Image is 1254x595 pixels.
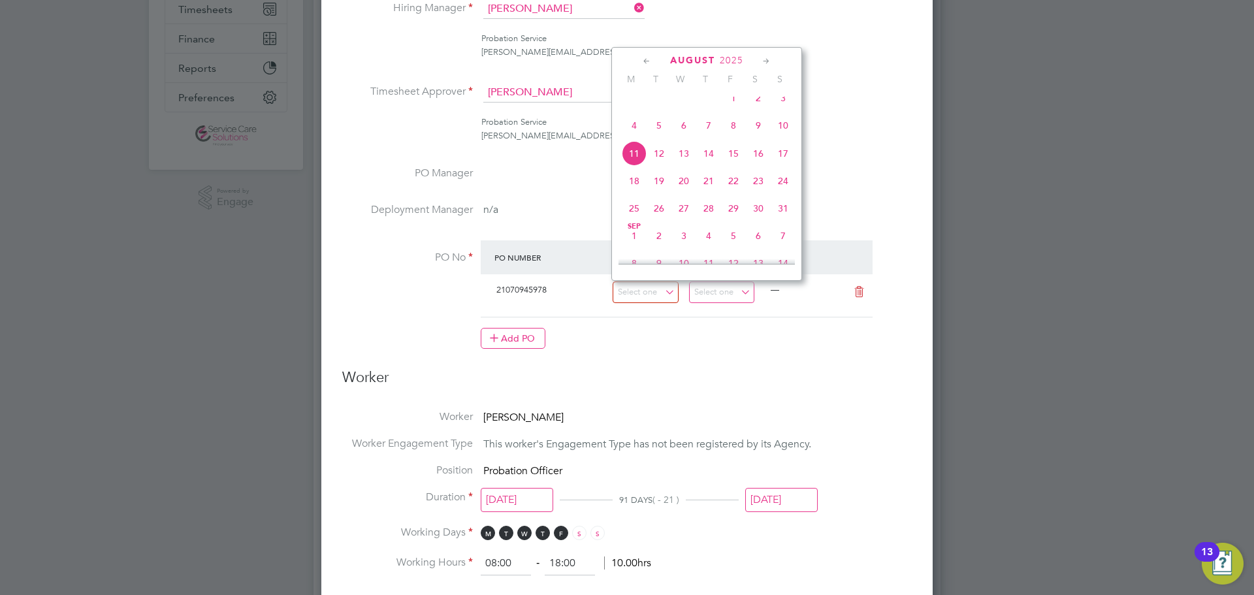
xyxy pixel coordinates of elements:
label: Working Hours [342,556,473,570]
span: M [619,73,643,85]
span: 3 [671,223,696,248]
span: 26 [647,196,671,221]
span: T [693,73,718,85]
input: 08:00 [481,552,531,575]
span: This worker's Engagement Type has not been registered by its Agency. [483,438,811,451]
span: August [670,55,715,66]
span: 91 DAYS [619,494,652,506]
span: 11 [622,141,647,166]
span: 27 [671,196,696,221]
span: 7 [771,223,796,248]
label: Timesheet Approver [342,85,473,99]
input: Select one [481,488,553,512]
span: 8 [622,251,647,276]
button: Add PO [481,328,545,349]
div: 13 [1201,552,1213,569]
span: S [743,73,767,85]
div: Expiry [765,246,842,269]
input: Select one [745,488,818,512]
label: Hiring Manager [342,1,473,15]
span: 13 [671,141,696,166]
span: ‐ [534,556,542,570]
span: 24 [771,169,796,193]
span: 12 [647,141,671,166]
span: 14 [696,141,721,166]
h3: Worker [342,368,912,398]
span: Probation Service [481,116,547,127]
label: PO Manager [342,167,473,180]
div: [PERSON_NAME][EMAIL_ADDRESS][PERSON_NAME][DOMAIN_NAME] [481,46,912,59]
span: 21070945978 [496,284,547,295]
span: 20 [671,169,696,193]
input: Select one [613,281,679,303]
span: M [481,526,495,540]
span: [PERSON_NAME][EMAIL_ADDRESS][PERSON_NAME][DOMAIN_NAME] [481,130,758,141]
span: 31 [771,196,796,221]
span: 8 [721,113,746,138]
span: 1 [622,223,647,248]
span: 6 [671,113,696,138]
span: n/a [483,203,498,216]
span: 9 [746,113,771,138]
label: Working Days [342,526,473,539]
span: 5 [721,223,746,248]
span: S [767,73,792,85]
label: PO No [342,251,473,265]
span: S [572,526,587,540]
span: 22 [721,169,746,193]
span: 2025 [720,55,743,66]
span: 30 [746,196,771,221]
span: 14 [771,251,796,276]
span: 4 [696,223,721,248]
input: Search for... [483,83,645,103]
span: 29 [721,196,746,221]
span: T [499,526,513,540]
span: ( - 21 ) [652,494,679,506]
div: PO Number [491,246,613,269]
span: 15 [721,141,746,166]
span: W [668,73,693,85]
span: 17 [771,141,796,166]
input: 17:00 [545,552,595,575]
span: 10 [671,251,696,276]
span: Probation Officer [483,464,562,477]
span: Sep [622,223,647,230]
span: F [718,73,743,85]
span: S [590,526,605,540]
span: 21 [696,169,721,193]
span: 23 [746,169,771,193]
span: 9 [647,251,671,276]
span: 3 [771,86,796,110]
span: 7 [696,113,721,138]
span: — [771,284,779,295]
span: 18 [622,169,647,193]
span: 19 [647,169,671,193]
label: Duration [342,490,473,504]
span: W [517,526,532,540]
label: Position [342,464,473,477]
span: 10.00hrs [604,556,651,570]
label: Deployment Manager [342,203,473,217]
label: Worker [342,410,473,424]
span: 2 [647,223,671,248]
span: 4 [622,113,647,138]
span: 12 [721,251,746,276]
button: Open Resource Center, 13 new notifications [1202,543,1244,585]
input: Select one [689,281,755,303]
span: T [643,73,668,85]
span: 1 [721,86,746,110]
label: Worker Engagement Type [342,437,473,451]
span: 5 [647,113,671,138]
span: T [536,526,550,540]
span: 10 [771,113,796,138]
span: 2 [746,86,771,110]
span: 25 [622,196,647,221]
span: 16 [746,141,771,166]
span: 6 [746,223,771,248]
span: Probation Service [481,33,547,44]
span: 13 [746,251,771,276]
span: 28 [696,196,721,221]
span: [PERSON_NAME] [483,411,564,424]
span: 11 [696,251,721,276]
span: F [554,526,568,540]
